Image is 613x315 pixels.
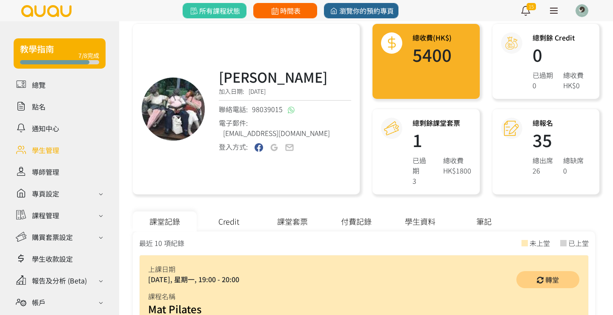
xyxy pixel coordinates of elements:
img: total@2x.png [384,36,399,51]
h1: 1 [412,131,471,148]
img: user-fb-on.png [255,143,263,152]
span: [DATE] [249,87,266,95]
div: 已過期 [533,70,553,80]
img: whatsapp@2x.png [288,107,295,113]
h1: 35 [533,131,584,148]
img: user-email-off.png [285,143,294,152]
div: 課堂套票 [261,211,324,231]
div: 0 [533,80,553,90]
img: attendance@2x.png [504,121,519,136]
a: 瀏覽你的預約專頁 [324,3,398,18]
div: 0 [563,165,584,176]
div: 總收費 [563,70,584,80]
div: 總缺席 [563,155,584,165]
img: user-google-off.png [270,143,278,152]
div: 最近 10 項紀錄 [139,238,184,248]
div: Credit [197,211,261,231]
div: [DATE], 星期一, 19:00 - 20:00 [148,274,239,284]
div: 已上堂 [568,238,589,248]
span: 所有課程狀態 [189,6,240,16]
div: 筆記 [452,211,516,231]
a: 轉堂 [516,271,580,289]
div: 加入日期: [219,87,351,101]
h1: 5400 [412,46,452,63]
div: 帳戶 [32,297,46,307]
div: 電子郵件: [219,118,351,138]
a: 所有課程狀態 [183,3,246,18]
span: 時間表 [269,6,301,16]
div: 付費記錄 [324,211,388,231]
div: 聯絡電話: [219,104,351,114]
h1: 0 [533,46,584,63]
div: 已過期 [412,155,433,176]
a: 時間表 [253,3,317,18]
img: logo.svg [20,5,72,17]
div: HK$1800 [443,165,471,176]
img: courseCredit@2x.png [384,121,399,136]
div: 登入方式: [219,142,248,152]
div: 26 [533,165,553,176]
div: 學生資料 [388,211,452,231]
div: 報告及分析 (Beta) [32,275,87,286]
div: 總出席 [533,155,553,165]
div: 購買套票設定 [32,232,73,242]
h3: 總收費(HK$) [412,32,452,43]
span: 98039015 [252,104,283,114]
div: 總收費 [443,155,471,165]
div: 未上堂 [530,238,550,248]
h3: [PERSON_NAME] [219,66,351,87]
div: 課程管理 [32,210,59,220]
div: 專頁設定 [32,188,59,199]
div: 課堂記錄 [133,211,197,231]
div: 3 [412,176,433,186]
img: credit@2x.png [504,36,519,51]
div: 上課日期 [148,264,239,274]
h3: 總剩餘 Credit [533,32,584,43]
h3: 總報名 [533,118,584,128]
span: 瀏覽你的預約專頁 [329,6,394,16]
div: 課程名稱 [148,291,239,301]
span: 15 [527,3,536,10]
span: [EMAIL_ADDRESS][DOMAIN_NAME] [223,128,330,138]
h3: 總剩餘課堂套票 [412,118,471,128]
div: HK$0 [563,80,584,90]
